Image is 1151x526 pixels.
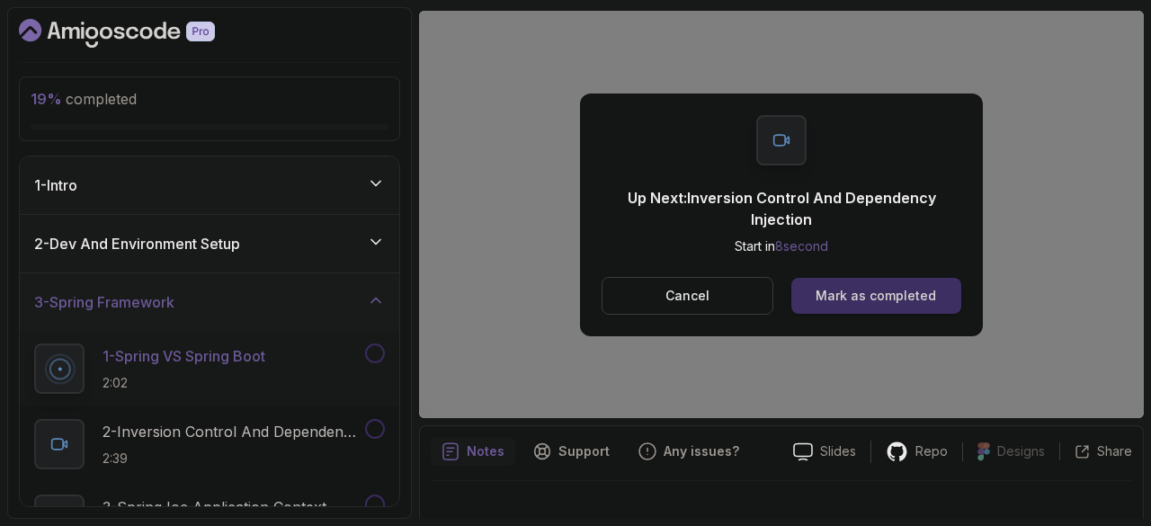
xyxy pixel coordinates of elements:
[779,442,870,461] a: Slides
[558,442,610,460] p: Support
[20,273,399,331] button: 3-Spring Framework
[1059,442,1132,460] button: Share
[628,437,750,466] button: Feedback button
[1097,442,1132,460] p: Share
[467,442,504,460] p: Notes
[103,421,361,442] p: 2 - Inversion Control And Dependency Injection
[31,90,137,108] span: completed
[820,442,856,460] p: Slides
[34,419,385,469] button: 2-Inversion Control And Dependency Injection2:39
[34,174,77,196] h3: 1 - Intro
[34,343,385,394] button: 1-Spring VS Spring Boot2:02
[103,345,265,367] p: 1 - Spring VS Spring Boot
[997,442,1045,460] p: Designs
[31,90,62,108] span: 19 %
[665,287,709,305] p: Cancel
[816,287,936,305] div: Mark as completed
[103,374,265,392] p: 2:02
[602,187,961,230] p: Up Next: Inversion Control And Dependency Injection
[20,215,399,272] button: 2-Dev And Environment Setup
[775,238,828,254] span: 8 second
[34,233,240,254] h3: 2 - Dev And Environment Setup
[522,437,620,466] button: Support button
[419,11,1144,418] iframe: To enrich screen reader interactions, please activate Accessibility in Grammarly extension settings
[871,441,962,463] a: Repo
[915,442,948,460] p: Repo
[103,450,361,468] p: 2:39
[791,278,961,314] button: Mark as completed
[602,277,773,315] button: Cancel
[431,437,515,466] button: notes button
[664,442,739,460] p: Any issues?
[19,19,256,48] a: Dashboard
[34,291,174,313] h3: 3 - Spring Framework
[103,496,326,518] p: 3 - Spring Ioc Application Context
[20,156,399,214] button: 1-Intro
[602,237,961,255] p: Start in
